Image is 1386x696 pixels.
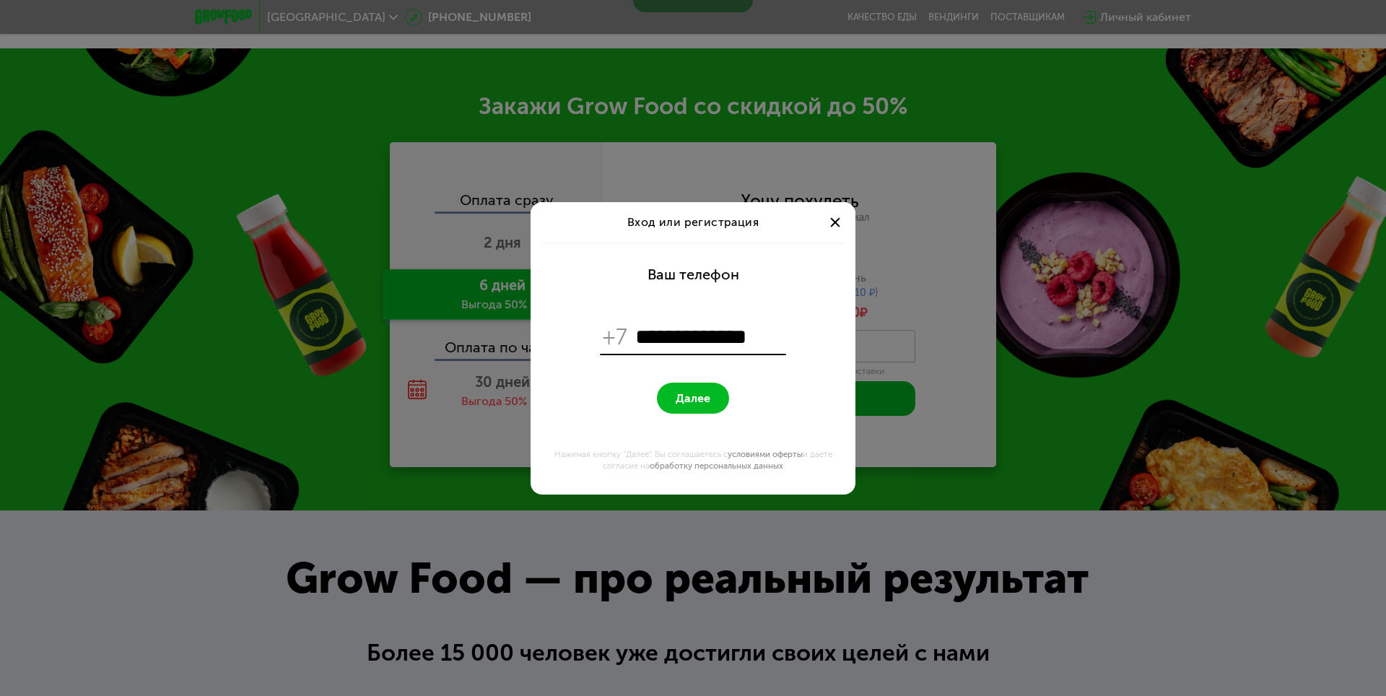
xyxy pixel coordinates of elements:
[728,449,803,459] a: условиями оферты
[539,448,847,471] div: Нажимая кнопку "Далее", Вы соглашаетесь с и даете согласие на
[676,391,710,405] span: Далее
[603,323,629,351] span: +7
[648,266,739,283] div: Ваш телефон
[650,461,783,471] a: обработку персональных данных
[627,215,759,229] span: Вход или регистрация
[657,383,729,414] button: Далее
